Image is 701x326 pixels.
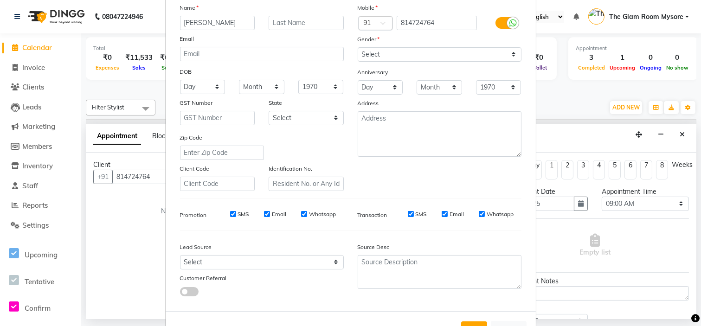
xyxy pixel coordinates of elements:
[180,16,255,30] input: First Name
[180,177,255,191] input: Client Code
[450,210,464,218] label: Email
[272,210,286,218] label: Email
[487,210,514,218] label: Whatsapp
[269,177,344,191] input: Resident No. or Any Id
[238,210,249,218] label: SMS
[180,243,212,251] label: Lead Source
[269,99,282,107] label: State
[180,35,194,43] label: Email
[180,134,203,142] label: Zip Code
[180,146,264,160] input: Enter Zip Code
[358,243,390,251] label: Source Desc
[309,210,336,218] label: Whatsapp
[358,211,387,219] label: Transaction
[358,99,379,108] label: Address
[180,68,192,76] label: DOB
[180,274,227,282] label: Customer Referral
[180,4,199,12] label: Name
[269,165,312,173] label: Identification No.
[180,165,210,173] label: Client Code
[358,35,380,44] label: Gender
[180,99,213,107] label: GST Number
[416,210,427,218] label: SMS
[397,16,477,30] input: Mobile
[180,211,207,219] label: Promotion
[269,16,344,30] input: Last Name
[358,68,388,77] label: Anniversary
[180,47,344,61] input: Email
[358,4,378,12] label: Mobile
[180,111,255,125] input: GST Number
